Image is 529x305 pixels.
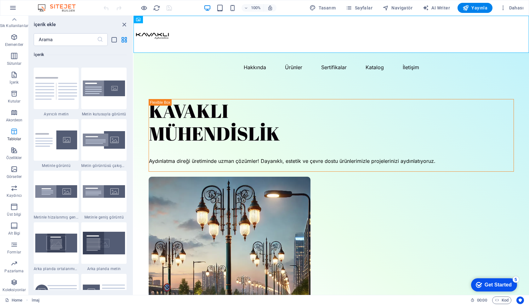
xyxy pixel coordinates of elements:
div: Metin kutusuyla görüntü [81,68,127,117]
img: floating-image-offset.svg [35,285,77,305]
h6: 100% [251,4,261,12]
button: Ön izleme modundan çıkıp düzenlemeye devam etmek için buraya tıklayın [140,4,148,12]
img: text-on-bacground.svg [83,232,125,254]
span: AI Writer [423,5,450,11]
button: AI Writer [420,3,452,13]
span: Arka planda metin [81,266,127,271]
span: Navigatör [383,5,412,11]
img: text-on-background-centered.svg [35,234,77,253]
button: list-view [110,36,118,43]
span: Kod [495,297,509,304]
p: Sütunlar [7,61,22,66]
span: Sayfalar [346,5,373,11]
img: floating-image.svg [83,285,125,304]
p: Kaydırıcı [7,193,22,198]
a: Seçimi iptal etmek için tıkla. Sayfaları açmak için çift tıkla [5,297,22,304]
button: Yayınla [458,3,492,13]
span: Metinle hizalanmış geniş görüntü [34,215,79,220]
div: Get Started [19,7,46,13]
img: image-with-text-box.svg [83,80,125,97]
div: Arka planda metin [81,222,127,271]
button: Sayfalar [343,3,375,13]
button: 100% [242,4,264,12]
span: Seçmek için tıkla. Düzenlemek için çift tıkla [32,297,40,304]
p: Formlar [7,250,21,255]
img: text-image-overlap.svg [83,131,125,149]
p: Tablolar [7,136,21,141]
img: wide-image-with-text.svg [83,185,125,198]
p: Özellikler [6,155,22,160]
p: Elementler [5,42,23,47]
div: Ayırıcılı metin [34,68,79,117]
div: Metin görüntüsü çakışması [81,119,127,168]
div: Metinle hizalanmış geniş görüntü [34,171,79,220]
span: Yayınla [463,5,487,11]
input: Arama [34,33,97,46]
span: 00 00 [477,297,487,304]
button: Navigatör [380,3,415,13]
img: text-with-image-v4.svg [35,130,77,149]
button: Dahası [498,3,526,13]
img: text-with-separator.svg [35,77,77,99]
span: Arka planda ortalanmış metin [34,266,79,271]
p: İçerik [9,80,19,85]
p: Akordeon [6,118,23,123]
p: Alt Bigi [8,231,20,236]
p: Pazarlama [4,269,24,274]
span: Tasarım [310,5,336,11]
i: Sayfayı yeniden yükleyin [153,4,160,12]
i: Yeniden boyutlandırmada yakınlaştırma düzeyini seçilen cihaza uyacak şekilde otomatik olarak ayarla. [267,5,273,11]
div: Metinle geniş görüntü [81,171,127,220]
div: Arka planda ortalanmış metin [34,222,79,271]
button: Tasarım [307,3,338,13]
span: Metin kutusuyla görüntü [81,112,127,117]
nav: breadcrumb [32,297,40,304]
div: Tasarım (Ctrl+Alt+Y) [307,3,338,13]
div: Get Started 5 items remaining, 0% complete [5,3,51,16]
h6: İçerik [34,51,127,58]
p: Görseller [7,174,22,179]
p: Koleksiyonlar [3,287,26,292]
span: Metinle görüntü [34,163,79,168]
button: Usercentrics [516,297,524,304]
div: Metinle görüntü [34,119,79,168]
p: Üst bilgi [7,212,21,217]
span: Dahası [500,5,524,11]
button: grid-view [120,36,128,43]
button: close panel [120,21,128,28]
span: Ayırıcılı metin [34,112,79,117]
img: wide-image-with-text-aligned.svg [35,185,77,198]
span: Metin görüntüsü çakışması [81,163,127,168]
button: reload [153,4,160,12]
div: 5 [47,1,53,8]
button: Kod [492,297,511,304]
span: Metinle geniş görüntü [81,215,127,220]
h6: Oturum süresi [470,297,487,304]
span: : [481,298,482,302]
img: Editor Logo [36,4,83,12]
p: Kutular [8,99,21,104]
h6: İçerik ekle [34,21,56,28]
